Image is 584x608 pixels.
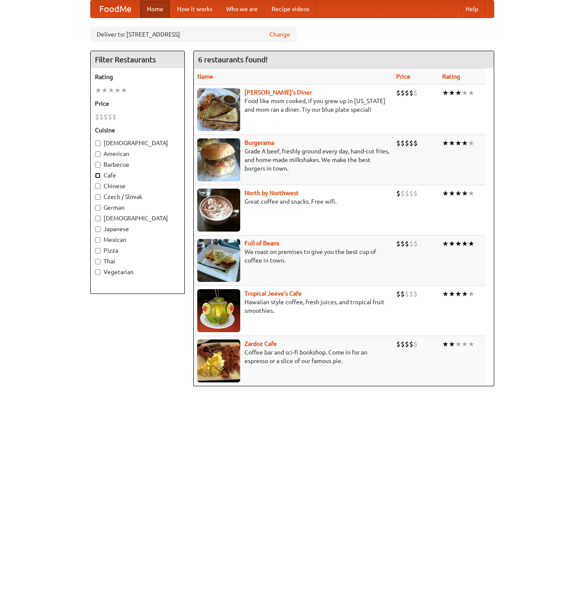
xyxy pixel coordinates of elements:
[197,147,389,173] p: Grade A beef, freshly ground every day, hand-cut fries, and home-made milkshakes. We make the bes...
[197,247,389,265] p: We roast on premises to give you the best cup of coffee in town.
[197,289,240,332] img: jeeves.jpg
[95,162,101,168] input: Barbecue
[95,192,180,201] label: Czech / Slovak
[405,88,409,98] li: $
[95,216,101,221] input: [DEMOGRAPHIC_DATA]
[442,138,449,148] li: ★
[95,183,101,189] input: Chinese
[442,189,449,198] li: ★
[462,138,468,148] li: ★
[197,339,240,382] img: zardoz.jpg
[405,239,409,248] li: $
[413,339,418,349] li: $
[95,203,180,212] label: German
[245,189,299,196] a: North by Northwest
[405,289,409,299] li: $
[269,30,290,39] a: Change
[95,171,180,180] label: Cafe
[245,240,279,247] a: Full of Beans
[396,73,410,80] a: Price
[197,348,389,365] p: Coffee bar and sci-fi bookshop. Come in for an espresso or a slice of our famous pie.
[413,88,418,98] li: $
[197,97,389,114] p: Food like mom cooked, if you grew up in [US_STATE] and mom ran a diner. Try our blue plate special!
[95,151,101,157] input: American
[95,150,180,158] label: American
[396,88,401,98] li: $
[455,339,462,349] li: ★
[90,27,297,42] div: Deliver to: [STREET_ADDRESS]
[95,112,99,122] li: $
[114,86,121,95] li: ★
[197,239,240,282] img: beans.jpg
[462,289,468,299] li: ★
[198,55,268,64] ng-pluralize: 6 restaurants found!
[95,246,180,255] label: Pizza
[468,339,474,349] li: ★
[396,239,401,248] li: $
[95,139,180,147] label: [DEMOGRAPHIC_DATA]
[409,289,413,299] li: $
[219,0,265,18] a: Who we are
[449,289,455,299] li: ★
[442,88,449,98] li: ★
[95,173,101,178] input: Cafe
[197,73,213,80] a: Name
[104,112,108,122] li: $
[91,0,140,18] a: FoodMe
[197,197,389,206] p: Great coffee and snacks. Free wifi.
[197,189,240,232] img: north.jpg
[409,339,413,349] li: $
[409,138,413,148] li: $
[245,139,274,146] a: Burgerama
[95,225,180,233] label: Japanese
[449,138,455,148] li: ★
[95,257,180,266] label: Thai
[468,88,474,98] li: ★
[396,189,401,198] li: $
[401,239,405,248] li: $
[245,340,277,347] a: Zardoz Cafe
[95,141,101,146] input: [DEMOGRAPHIC_DATA]
[396,138,401,148] li: $
[405,339,409,349] li: $
[401,138,405,148] li: $
[468,189,474,198] li: ★
[459,0,485,18] a: Help
[462,339,468,349] li: ★
[455,289,462,299] li: ★
[197,298,389,315] p: Hawaiian style coffee, fresh juices, and tropical fruit smoothies.
[449,189,455,198] li: ★
[401,189,405,198] li: $
[468,289,474,299] li: ★
[442,339,449,349] li: ★
[197,138,240,181] img: burgerama.jpg
[95,126,180,134] h5: Cuisine
[401,289,405,299] li: $
[396,289,401,299] li: $
[101,86,108,95] li: ★
[108,112,112,122] li: $
[409,189,413,198] li: $
[245,290,302,297] a: Tropical Jeeve's Cafe
[91,51,184,68] h4: Filter Restaurants
[95,73,180,81] h5: Rating
[405,189,409,198] li: $
[95,248,101,254] input: Pizza
[95,160,180,169] label: Barbecue
[95,99,180,108] h5: Price
[245,89,312,96] b: [PERSON_NAME]'s Diner
[442,73,460,80] a: Rating
[468,239,474,248] li: ★
[112,112,116,122] li: $
[405,138,409,148] li: $
[95,237,101,243] input: Mexican
[442,289,449,299] li: ★
[95,268,180,276] label: Vegetarian
[170,0,219,18] a: How it works
[413,289,418,299] li: $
